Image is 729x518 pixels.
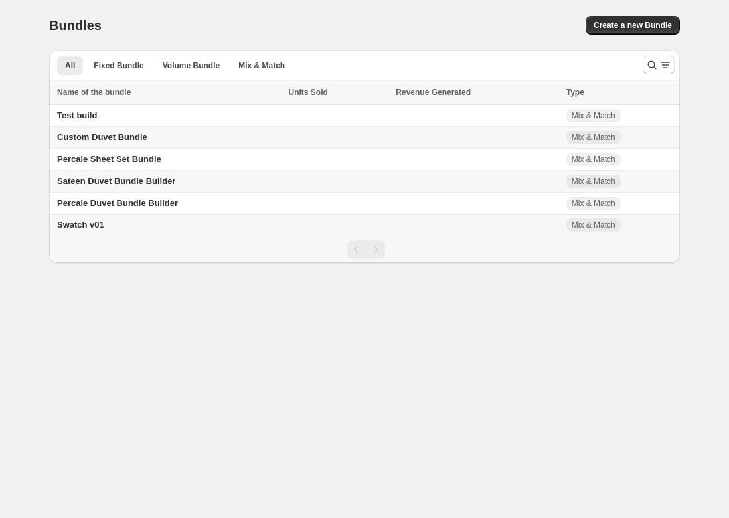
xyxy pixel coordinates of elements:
span: Revenue Generated [396,86,471,99]
span: Fixed Bundle [94,60,143,71]
span: Test build [57,110,97,120]
span: Percale Sheet Set Bundle [57,154,161,164]
span: Custom Duvet Bundle [57,132,147,142]
span: Mix & Match [572,132,615,143]
span: Mix & Match [238,60,285,71]
span: All [65,60,75,71]
span: Mix & Match [572,220,615,230]
span: Mix & Match [572,110,615,121]
nav: Pagination [49,236,680,263]
div: Type [566,86,672,99]
span: Mix & Match [572,198,615,209]
button: Units Sold [288,86,341,99]
span: Create a new Bundle [594,20,672,31]
span: Sateen Duvet Bundle Builder [57,176,175,186]
span: Swatch v01 [57,220,104,230]
span: Units Sold [288,86,327,99]
span: Volume Bundle [163,60,220,71]
button: Create a new Bundle [586,16,680,35]
span: Mix & Match [572,176,615,187]
div: Name of the bundle [57,86,280,99]
h1: Bundles [49,17,102,33]
span: Percale Duvet Bundle Builder [57,198,178,208]
button: Revenue Generated [396,86,484,99]
span: Mix & Match [572,154,615,165]
button: Search and filter results [643,56,675,74]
